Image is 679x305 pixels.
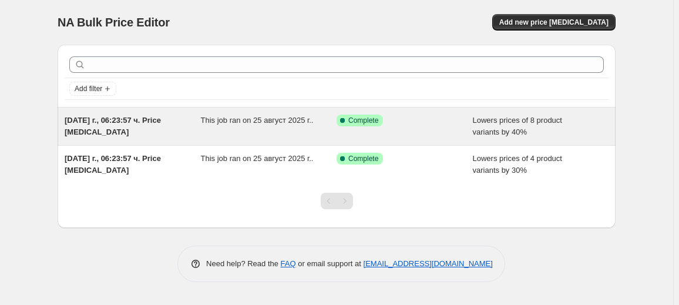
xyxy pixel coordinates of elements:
span: This job ran on 25 август 2025 г.. [201,116,314,125]
span: [DATE] г., 06:23:57 ч. Price [MEDICAL_DATA] [65,154,161,175]
a: [EMAIL_ADDRESS][DOMAIN_NAME] [364,259,493,268]
span: or email support at [296,259,364,268]
span: Lowers prices of 4 product variants by 30% [473,154,562,175]
span: Need help? Read the [206,259,281,268]
button: Add new price [MEDICAL_DATA] [492,14,616,31]
span: Add filter [75,84,102,93]
a: FAQ [281,259,296,268]
span: [DATE] г., 06:23:57 ч. Price [MEDICAL_DATA] [65,116,161,136]
span: This job ran on 25 август 2025 г.. [201,154,314,163]
span: Complete [348,154,378,163]
nav: Pagination [321,193,353,209]
span: Lowers prices of 8 product variants by 40% [473,116,562,136]
span: Add new price [MEDICAL_DATA] [499,18,609,27]
button: Add filter [69,82,116,96]
span: NA Bulk Price Editor [58,16,170,29]
span: Complete [348,116,378,125]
